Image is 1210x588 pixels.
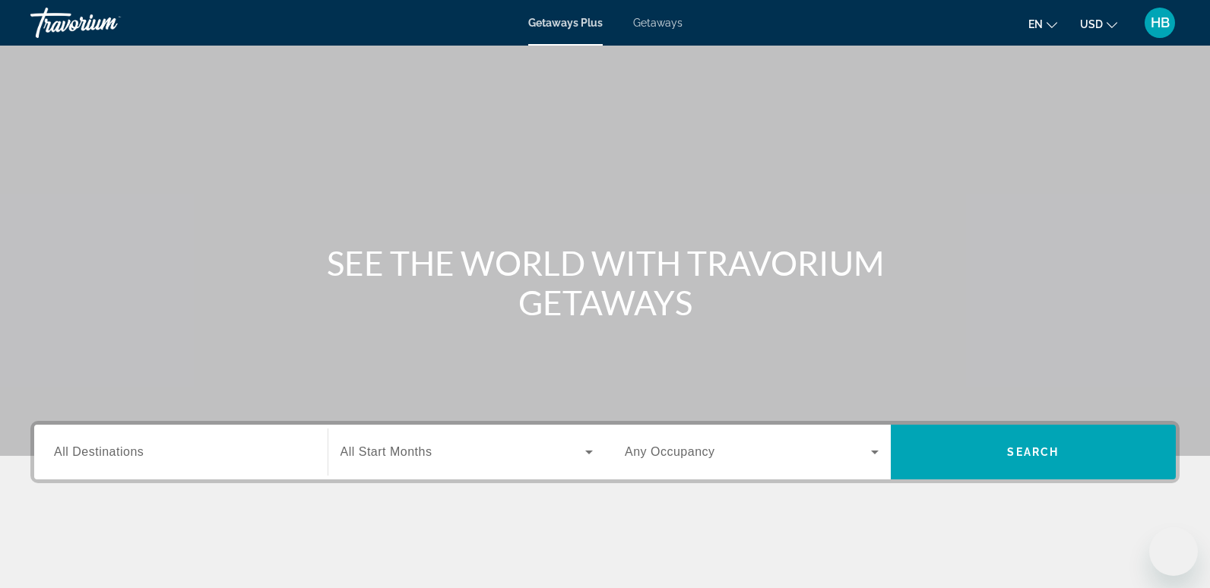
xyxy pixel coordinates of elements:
[1028,18,1043,30] span: en
[1007,446,1059,458] span: Search
[30,3,182,43] a: Travorium
[1140,7,1180,39] button: User Menu
[34,425,1176,479] div: Search widget
[1080,18,1103,30] span: USD
[528,17,603,29] a: Getaways Plus
[625,445,715,458] span: Any Occupancy
[1149,527,1198,576] iframe: Button to launch messaging window
[1151,15,1170,30] span: HB
[1028,13,1057,35] button: Change language
[1080,13,1117,35] button: Change currency
[54,444,308,462] input: Select destination
[341,445,432,458] span: All Start Months
[54,445,144,458] span: All Destinations
[320,243,890,322] h1: SEE THE WORLD WITH TRAVORIUM GETAWAYS
[891,425,1177,479] button: Search
[633,17,683,29] a: Getaways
